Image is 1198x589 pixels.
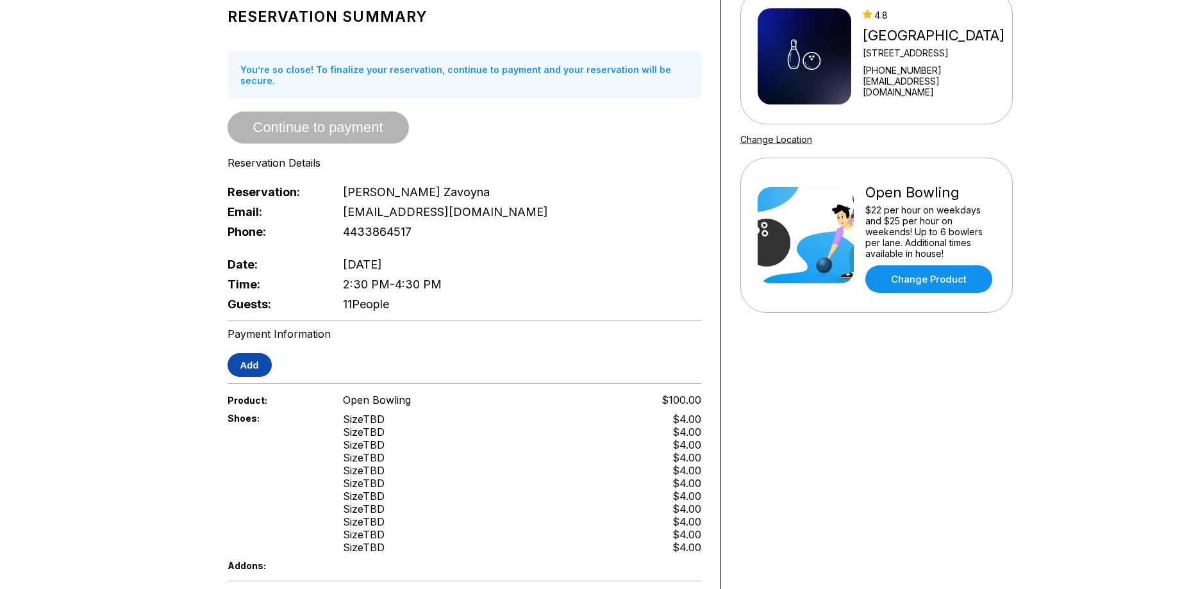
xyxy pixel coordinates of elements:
div: $4.00 [672,451,701,464]
div: Size TBD [343,464,385,477]
span: 2:30 PM - 4:30 PM [343,278,442,291]
div: Open Bowling [865,184,995,201]
span: 4433864517 [343,225,412,238]
div: Size TBD [343,541,385,554]
div: $22 per hour on weekdays and $25 per hour on weekends! Up to 6 bowlers per lane. Additional times... [865,204,995,259]
span: Time: [228,278,322,291]
div: $4.00 [672,502,701,515]
div: $4.00 [672,541,701,554]
div: [GEOGRAPHIC_DATA] [863,27,1007,44]
div: Reservation Details [228,156,701,169]
img: Open Bowling [758,187,854,283]
span: Date: [228,258,322,271]
div: $4.00 [672,413,701,426]
div: You’re so close! To finalize your reservation, continue to payment and your reservation will be s... [228,51,701,99]
a: [EMAIL_ADDRESS][DOMAIN_NAME] [863,76,1007,97]
a: Change Location [740,134,812,145]
div: Size TBD [343,490,385,502]
span: 11 People [343,297,389,311]
div: [PHONE_NUMBER] [863,65,1007,76]
span: $100.00 [661,394,701,406]
span: Phone: [228,225,322,238]
div: Size TBD [343,426,385,438]
span: [PERSON_NAME] Zavoyna [343,185,490,199]
span: Shoes: [228,413,322,424]
div: $4.00 [672,438,701,451]
div: $4.00 [672,464,701,477]
div: $4.00 [672,515,701,528]
span: Reservation: [228,185,322,199]
div: $4.00 [672,477,701,490]
button: Add [228,353,272,377]
div: [STREET_ADDRESS] [863,47,1007,58]
div: Size TBD [343,515,385,528]
div: Size TBD [343,528,385,541]
div: Size TBD [343,502,385,515]
img: Midway Berkeley Springs [758,8,851,104]
span: Product: [228,395,322,406]
div: Size TBD [343,451,385,464]
span: [DATE] [343,258,382,271]
div: Size TBD [343,438,385,451]
span: Addons: [228,560,322,571]
div: Size TBD [343,413,385,426]
div: $4.00 [672,528,701,541]
span: Guests: [228,297,322,311]
div: $4.00 [672,490,701,502]
div: $4.00 [672,426,701,438]
div: Size TBD [343,477,385,490]
span: Open Bowling [343,394,411,406]
div: 4.8 [863,10,1007,21]
a: Change Product [865,265,992,293]
h1: Reservation Summary [228,8,701,26]
span: [EMAIL_ADDRESS][DOMAIN_NAME] [343,205,548,219]
div: Payment Information [228,328,701,340]
span: Email: [228,205,322,219]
